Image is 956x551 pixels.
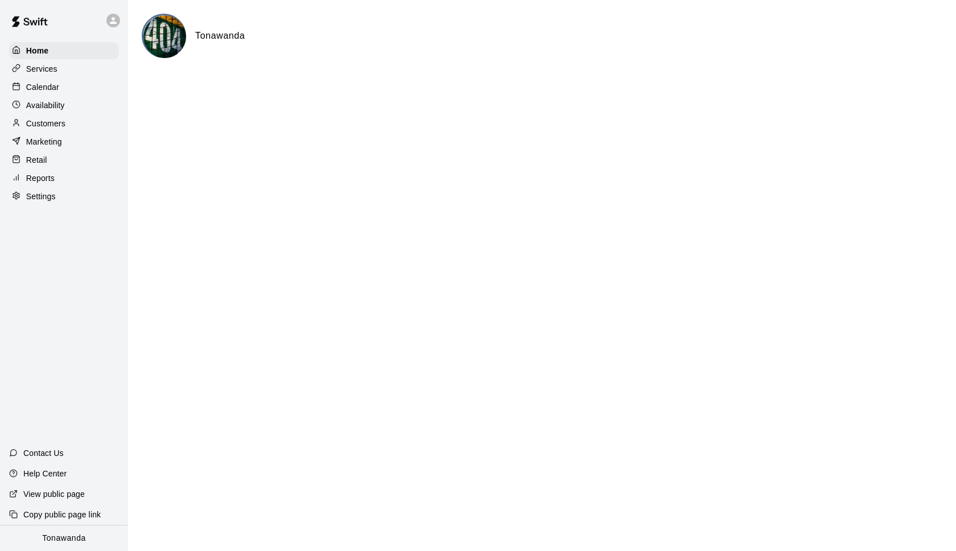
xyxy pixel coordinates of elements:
h6: Tonawanda [195,28,245,43]
a: Services [9,60,119,77]
a: Retail [9,151,119,168]
p: Customers [26,118,65,129]
img: Tonawanda logo [143,15,186,58]
p: View public page [23,488,85,500]
a: Calendar [9,79,119,96]
p: Tonawanda [42,532,86,544]
p: Settings [26,191,56,202]
p: Copy public page link [23,509,101,520]
a: Home [9,42,119,59]
a: Availability [9,97,119,114]
p: Marketing [26,136,62,147]
p: Services [26,63,57,75]
p: Home [26,45,49,56]
p: Help Center [23,468,67,479]
a: Customers [9,115,119,132]
a: Settings [9,188,119,205]
p: Calendar [26,81,59,93]
a: Marketing [9,133,119,150]
p: Reports [26,172,55,184]
p: Availability [26,100,65,111]
a: Reports [9,170,119,187]
p: Retail [26,154,47,166]
p: Contact Us [23,447,64,459]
